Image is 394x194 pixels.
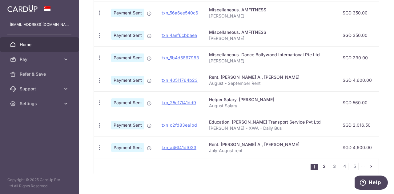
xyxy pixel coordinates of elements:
a: txn_a46f41df023 [162,145,196,150]
span: Home [20,42,60,48]
td: SGD 4,600.00 [338,136,377,159]
span: Support [20,86,60,92]
span: Payment Sent [111,9,144,17]
a: txn_25c17f41dd9 [162,100,196,105]
a: 5 [351,163,358,170]
li: ... [361,163,365,170]
span: Settings [20,101,60,107]
a: 2 [320,163,328,170]
span: Payment Sent [111,121,144,129]
p: [PERSON_NAME] [209,13,333,19]
a: txn_40511764b23 [162,77,198,83]
img: CardUp [7,5,38,12]
td: SGD 4,600.00 [338,69,377,91]
p: August - September Rent [209,80,333,86]
span: Payment Sent [111,31,144,40]
a: txn_5b4d5867983 [162,55,199,60]
a: txn_c2fd83ea1bd [162,122,197,128]
p: July-August rent [209,148,333,154]
a: 4 [341,163,348,170]
div: Miscellaneous. AMFITNESS [209,29,333,35]
p: August Salary [209,103,333,109]
span: Payment Sent [111,98,144,107]
div: Education. [PERSON_NAME] Transport Service Pvt Ltd [209,119,333,125]
p: [PERSON_NAME] [209,58,333,64]
a: 3 [331,163,338,170]
div: Miscellaneous. Dance Bollywood International Pte Ltd [209,52,333,58]
td: SGD 560.00 [338,91,377,114]
span: Payment Sent [111,143,144,152]
a: txn_56a6ee540c6 [162,10,198,15]
td: SGD 350.00 [338,2,377,24]
p: [PERSON_NAME] [209,35,333,42]
span: Payment Sent [111,76,144,85]
div: Miscellaneous. AMFITNESS [209,7,333,13]
td: SGD 230.00 [338,46,377,69]
a: txn_4aef6cbbaea [162,33,197,38]
span: Refer & Save [20,71,60,77]
div: Helper Salary. [PERSON_NAME] [209,97,333,103]
td: SGD 350.00 [338,24,377,46]
li: 1 [311,164,318,170]
span: Payment Sent [111,53,144,62]
p: [PERSON_NAME] - XWA - Daily Bus [209,125,333,131]
td: SGD 2,016.50 [338,114,377,136]
div: Rent. [PERSON_NAME] AI, [PERSON_NAME] [209,141,333,148]
div: Rent. [PERSON_NAME] AI, [PERSON_NAME] [209,74,333,80]
iframe: Opens a widget where you can find more information [355,176,388,191]
span: Pay [20,56,60,62]
p: [EMAIL_ADDRESS][DOMAIN_NAME] [10,22,69,28]
nav: pager [311,159,379,174]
